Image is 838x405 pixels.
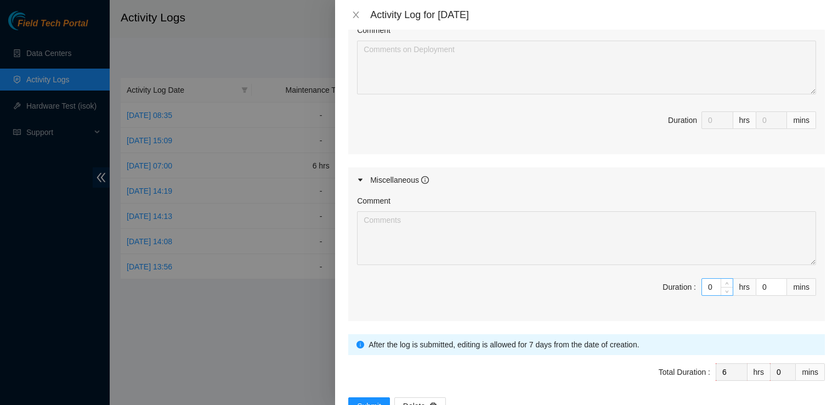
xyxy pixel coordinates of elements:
[787,278,816,296] div: mins
[357,24,390,36] label: Comment
[369,339,817,351] div: After the log is submitted, editing is allowed for 7 days from the date of creation.
[357,195,390,207] label: Comment
[348,10,364,20] button: Close
[356,341,364,348] span: info-circle
[721,279,733,287] span: Increase Value
[787,111,816,129] div: mins
[357,211,816,265] textarea: Comment
[663,281,696,293] div: Duration :
[659,366,710,378] div: Total Duration :
[357,41,816,94] textarea: Comment
[796,363,825,381] div: mins
[357,177,364,183] span: caret-right
[421,176,429,184] span: info-circle
[724,288,731,295] span: down
[724,280,731,287] span: up
[352,10,360,19] span: close
[668,114,697,126] div: Duration
[733,278,756,296] div: hrs
[348,167,825,193] div: Miscellaneous info-circle
[370,174,429,186] div: Miscellaneous
[733,111,756,129] div: hrs
[370,9,825,21] div: Activity Log for [DATE]
[721,287,733,295] span: Decrease Value
[748,363,771,381] div: hrs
